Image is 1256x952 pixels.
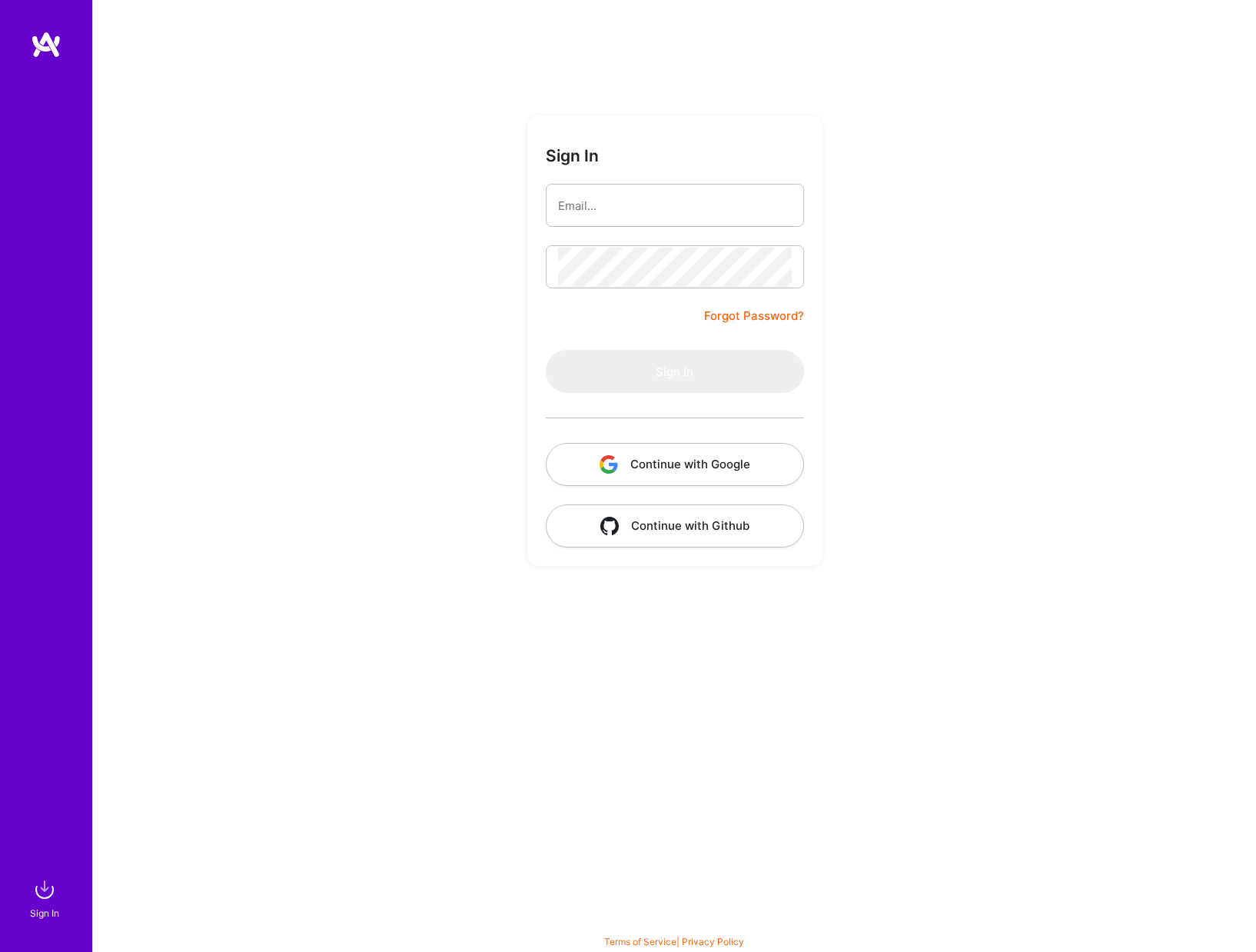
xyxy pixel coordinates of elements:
a: Forgot Password? [704,307,804,325]
a: Privacy Policy [682,936,744,947]
a: Terms of Service [604,936,676,947]
a: sign inSign In [32,874,60,921]
h3: Sign In [546,146,599,165]
button: Sign In [546,350,804,393]
button: Continue with Github [546,504,804,548]
div: Sign In [30,905,59,921]
button: Continue with Google [546,443,804,486]
input: Email... [558,186,792,225]
img: sign in [29,874,60,905]
span: | [604,936,744,947]
img: icon [600,517,619,535]
img: icon [600,455,618,474]
img: logo [31,31,61,58]
div: © 2025 ATeams Inc., All rights reserved. [92,906,1256,944]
